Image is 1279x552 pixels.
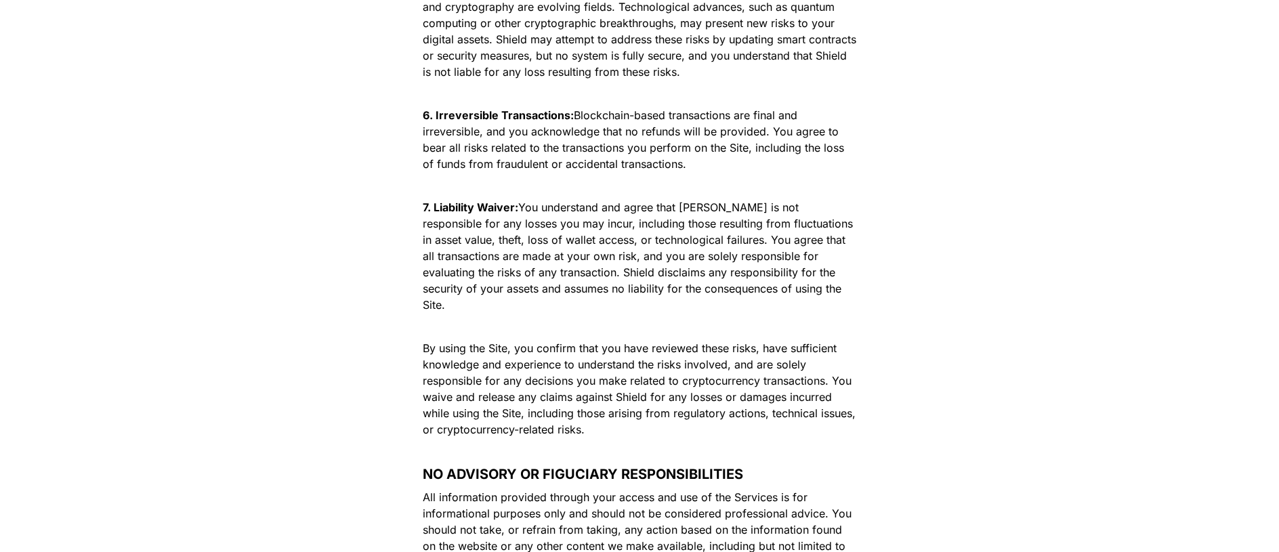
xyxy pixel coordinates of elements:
strong: 7. Liability Waiver: [423,200,518,214]
span: You understand and agree that [PERSON_NAME] is not responsible for any losses you may incur, incl... [423,200,856,312]
span: Blockchain-based transactions are final and irreversible, and you acknowledge that no refunds wil... [423,108,847,171]
strong: 6. Irreversible Transactions: [423,108,574,122]
span: By using the Site, you confirm that you have reviewed these risks, have sufficient knowledge and ... [423,341,859,436]
strong: NO ADVISORY OR FIGUCIARY RESPONSIBILITIES [423,466,743,482]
